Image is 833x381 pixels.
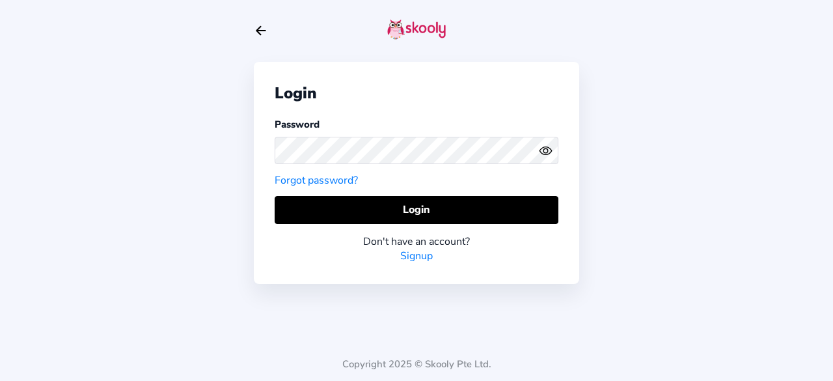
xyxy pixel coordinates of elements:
a: Signup [400,249,433,263]
div: Login [275,83,558,104]
button: eye outlineeye off outline [539,144,558,158]
button: Login [275,196,558,224]
div: Don't have an account? [275,234,558,249]
button: arrow back outline [254,23,268,38]
ion-icon: eye outline [539,144,553,158]
label: Password [275,118,320,131]
a: Forgot password? [275,173,358,188]
img: skooly-logo.png [387,19,446,40]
